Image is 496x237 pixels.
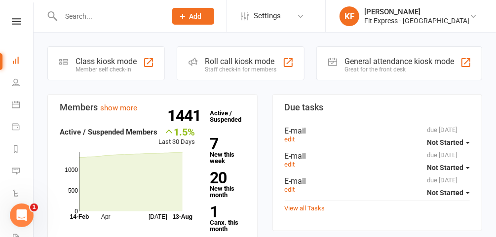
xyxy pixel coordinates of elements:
a: View all Tasks [285,204,325,212]
strong: 1441 [167,108,205,123]
strong: 1 [210,204,241,219]
a: 7New this week [210,136,245,164]
a: edit [285,161,295,168]
button: Not Started [427,184,470,202]
h3: Members [60,102,245,112]
strong: Active / Suspended Members [60,128,157,136]
div: Fit Express - [GEOGRAPHIC_DATA] [364,16,469,25]
span: Not Started [427,189,463,197]
a: 1Canx. this month [210,204,245,232]
button: Not Started [427,159,470,176]
div: Last 30 Days [158,126,195,147]
iframe: Intercom live chat [10,203,34,227]
a: 20New this month [210,170,245,198]
div: E-mail [285,126,470,135]
span: Add [190,12,202,20]
button: Not Started [427,134,470,151]
div: Staff check-in for members [205,66,276,73]
a: edit [285,135,295,143]
h3: Due tasks [285,102,470,112]
div: Class kiosk mode [76,57,137,66]
div: E-mail [285,176,470,186]
input: Search... [58,9,159,23]
div: Roll call kiosk mode [205,57,276,66]
div: [PERSON_NAME] [364,7,469,16]
div: Great for the front desk [344,66,454,73]
span: Not Started [427,138,463,146]
div: Member self check-in [76,66,137,73]
div: E-mail [285,151,470,161]
a: edit [285,186,295,193]
a: People [12,72,34,95]
div: KF [340,6,359,26]
button: Add [172,8,214,25]
a: show more [100,103,137,112]
a: Dashboard [12,50,34,72]
a: 1441Active / Suspended [205,102,248,130]
span: 1 [30,203,38,211]
span: Settings [254,5,281,27]
span: Not Started [427,164,463,171]
div: General attendance kiosk mode [344,57,454,66]
strong: 20 [210,170,241,185]
a: Calendar [12,95,34,117]
a: Payments [12,117,34,139]
a: Reports [12,139,34,161]
div: 1.5% [158,126,195,137]
strong: 7 [210,136,241,151]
